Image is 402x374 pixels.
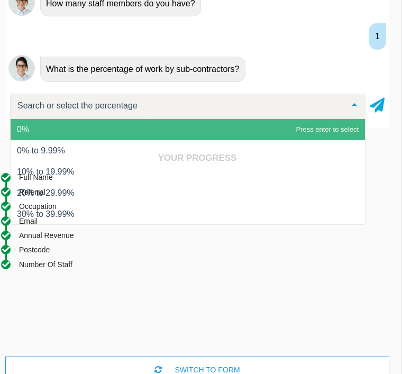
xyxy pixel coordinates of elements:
img: Chatbot | PLI [8,55,35,81]
div: Postcode [19,244,50,256]
div: Full Name [19,171,53,183]
div: 1 [369,23,386,50]
div: Annual Revenue [19,230,74,241]
div: Referral [19,186,45,198]
h4: Your Progress [1,153,394,163]
input: Search or select the percentage [15,101,344,111]
div: Email [19,215,38,227]
div: What is the percentage of work by sub-contractors? [40,57,245,82]
div: Number of staff [19,259,72,270]
span: 0% [17,125,29,134]
div: Occupation [19,200,57,212]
